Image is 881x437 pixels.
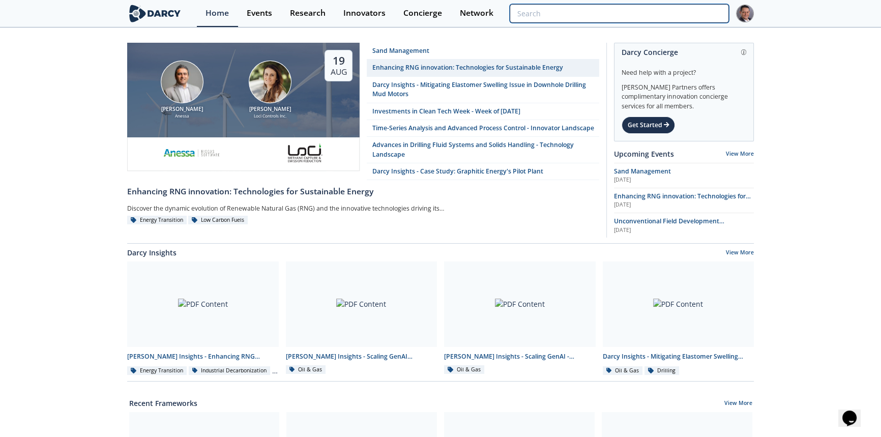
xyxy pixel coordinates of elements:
[367,137,599,163] a: Advances in Drilling Fluid Systems and Solids Handling - Technology Landscape
[444,352,596,361] div: [PERSON_NAME] Insights - Scaling GenAI - Innovator Spotlights
[367,77,599,103] a: Darcy Insights - Mitigating Elastomer Swelling Issue in Downhole Drilling Mud Motors
[163,142,220,164] img: 551440aa-d0f4-4a32-b6e2-e91f2a0781fe
[127,180,599,197] a: Enhancing RNG innovation: Technologies for Sustainable Energy
[614,176,754,184] div: [DATE]
[127,216,187,225] div: Energy Transition
[141,105,222,113] div: [PERSON_NAME]
[460,9,493,17] div: Network
[614,226,754,235] div: [DATE]
[440,261,599,376] a: PDF Content [PERSON_NAME] Insights - Scaling GenAI - Innovator Spotlights Oil & Gas
[205,9,229,17] div: Home
[247,9,272,17] div: Events
[838,396,871,427] iframe: chat widget
[229,113,310,120] div: Loci Controls Inc.
[129,398,197,409] a: Recent Frameworks
[599,261,758,376] a: PDF Content Darcy Insights - Mitigating Elastomer Swelling Issue in Downhole Drilling Mud Motors ...
[229,105,310,113] div: [PERSON_NAME]
[372,46,429,55] div: Sand Management
[127,186,599,198] div: Enhancing RNG innovation: Technologies for Sustainable Energy
[622,43,746,61] div: Darcy Concierge
[614,201,754,209] div: [DATE]
[622,61,746,77] div: Need help with a project?
[286,365,326,374] div: Oil & Gas
[736,5,754,22] img: Profile
[603,366,643,375] div: Oil & Gas
[403,9,442,17] div: Concierge
[285,142,324,164] img: 2b793097-40cf-4f6d-9bc3-4321a642668f
[726,150,754,157] a: View More
[372,63,563,72] div: Enhancing RNG innovation: Technologies for Sustainable Energy
[282,261,441,376] a: PDF Content [PERSON_NAME] Insights - Scaling GenAI Roundtable Oil & Gas
[726,249,754,258] a: View More
[127,43,360,180] a: Amir Akbari [PERSON_NAME] Anessa Nicole Neff [PERSON_NAME] Loci Controls Inc. 19 Aug
[343,9,386,17] div: Innovators
[127,352,279,361] div: [PERSON_NAME] Insights - Enhancing RNG innovation
[127,201,469,216] div: Discover the dynamic evolution of Renewable Natural Gas (RNG) and the innovative technologies dri...
[622,116,675,134] div: Get Started
[510,4,729,23] input: Advanced Search
[741,49,747,55] img: information.svg
[614,217,754,234] a: Unconventional Field Development Optimization through Geochemical Fingerprinting Technology [DATE]
[127,247,177,258] a: Darcy Insights
[141,113,222,120] div: Anessa
[290,9,326,17] div: Research
[444,365,484,374] div: Oil & Gas
[614,217,724,244] span: Unconventional Field Development Optimization through Geochemical Fingerprinting Technology
[614,149,674,159] a: Upcoming Events
[331,54,347,67] div: 19
[367,103,599,120] a: Investments in Clean Tech Week - Week of [DATE]
[331,67,347,77] div: Aug
[367,120,599,137] a: Time-Series Analysis and Advanced Process Control - Innovator Landscape
[161,61,203,103] img: Amir Akbari
[367,43,599,60] a: Sand Management
[603,352,754,361] div: Darcy Insights - Mitigating Elastomer Swelling Issue in Downhole Drilling Mud Motors
[614,192,751,210] span: Enhancing RNG innovation: Technologies for Sustainable Energy
[367,60,599,76] a: Enhancing RNG innovation: Technologies for Sustainable Energy
[614,167,754,184] a: Sand Management [DATE]
[622,77,746,111] div: [PERSON_NAME] Partners offers complimentary innovation concierge services for all members.
[644,366,679,375] div: Drilling
[127,5,183,22] img: logo-wide.svg
[367,163,599,180] a: Darcy Insights - Case Study: Graphitic Energy's Pilot Plant
[724,399,752,409] a: View More
[286,352,437,361] div: [PERSON_NAME] Insights - Scaling GenAI Roundtable
[614,167,671,176] span: Sand Management
[188,216,248,225] div: Low Carbon Fuels
[127,366,187,375] div: Energy Transition
[249,61,291,103] img: Nicole Neff
[614,192,754,209] a: Enhancing RNG innovation: Technologies for Sustainable Energy [DATE]
[124,261,282,376] a: PDF Content [PERSON_NAME] Insights - Enhancing RNG innovation Energy Transition Industrial Decarb...
[189,366,271,375] div: Industrial Decarbonization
